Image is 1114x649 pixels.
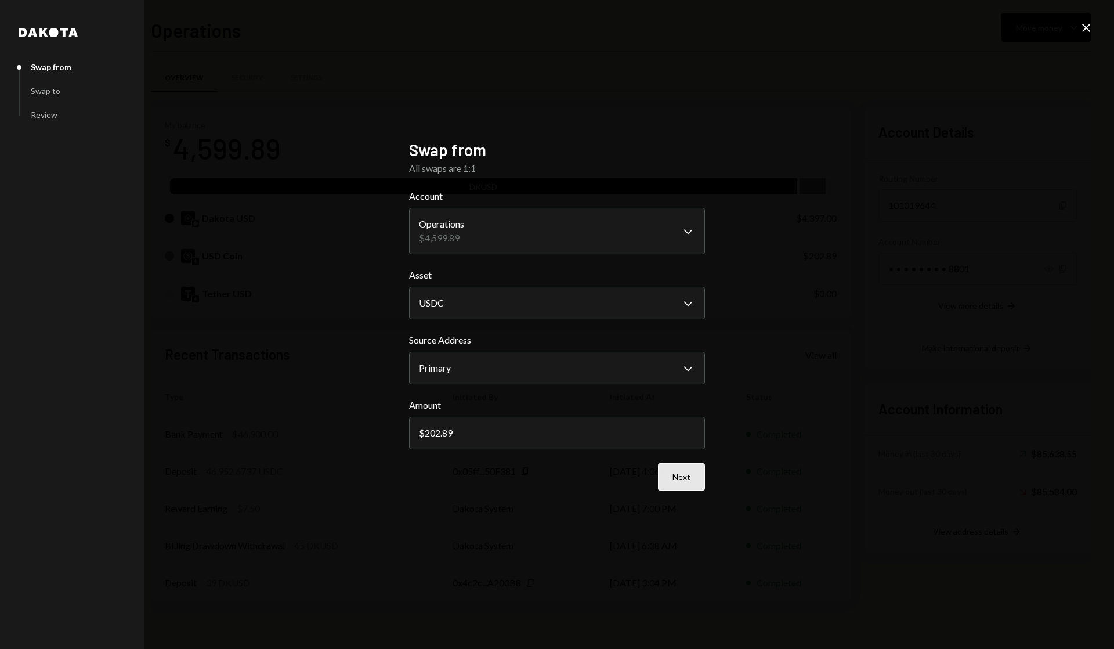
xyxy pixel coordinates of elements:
label: Source Address [409,333,705,347]
label: Asset [409,268,705,282]
div: Swap to [31,86,60,96]
input: 0.00 [409,417,705,449]
h2: Swap from [409,139,705,161]
button: Account [409,208,705,254]
div: Swap from [31,62,71,72]
button: Next [658,463,705,491]
label: Amount [409,398,705,412]
button: Asset [409,287,705,319]
button: Source Address [409,352,705,384]
div: All swaps are 1:1 [409,161,705,175]
label: Account [409,189,705,203]
div: $ [419,427,425,438]
div: Review [31,110,57,120]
